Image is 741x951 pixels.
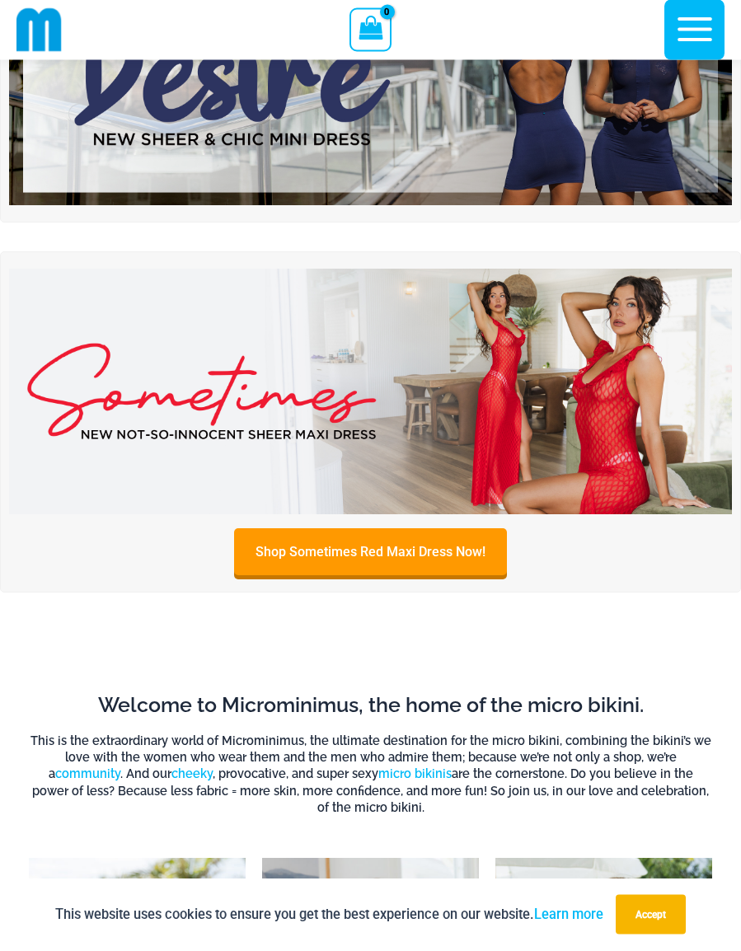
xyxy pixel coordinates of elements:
img: Sometimes Red Maxi Dress [9,269,732,515]
p: This website uses cookies to ensure you get the best experience on our website. [55,903,603,925]
button: Accept [616,895,686,935]
a: cheeky [171,767,213,781]
a: Shop Sometimes Red Maxi Dress Now! [234,529,507,576]
h2: Welcome to Microminimus, the home of the micro bikini. [29,692,712,719]
h6: This is the extraordinary world of Microminimus, the ultimate destination for the micro bikini, c... [29,733,712,817]
a: View Shopping Cart, empty [349,8,392,51]
a: community [55,767,120,781]
a: micro bikinis [378,767,452,781]
a: Learn more [534,906,603,922]
img: cropped mm emblem [16,7,62,53]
